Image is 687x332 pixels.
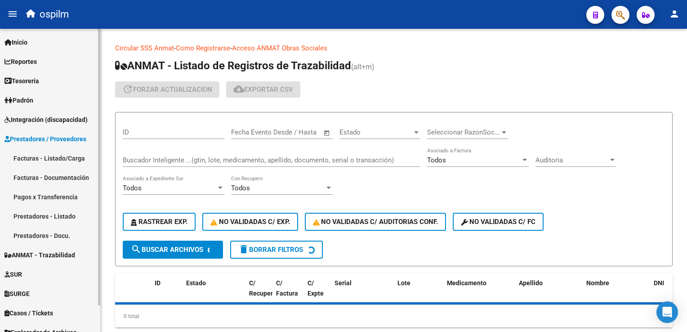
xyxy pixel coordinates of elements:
[123,213,196,231] button: Rastrear Exp.
[115,81,219,98] button: forzar actualizacion
[669,9,680,19] mat-icon: person
[151,274,183,313] datatable-header-cell: ID
[176,44,230,52] a: Como Registrarse
[305,213,446,231] button: No Validadas c/ Auditorias Conf.
[276,128,319,136] input: Fecha fin
[654,279,664,287] span: DNI
[186,279,206,287] span: Estado
[4,115,88,125] span: Integración (discapacidad)
[131,218,187,226] span: Rastrear Exp.
[427,128,500,136] span: Seleccionar RazonSocial
[394,274,443,313] datatable-header-cell: Lote
[238,244,249,255] mat-icon: delete
[339,128,412,136] span: Estado
[123,241,223,259] button: Buscar Archivos
[231,128,268,136] input: Fecha inicio
[122,85,212,94] span: forzar actualizacion
[183,274,245,313] datatable-header-cell: Estado
[232,44,327,52] a: Acceso ANMAT Obras Sociales
[427,156,446,164] span: Todos
[40,4,69,24] span: ospilm
[331,274,394,313] datatable-header-cell: Serial
[233,85,293,94] span: Exportar CSV
[122,84,133,94] mat-icon: update
[519,279,543,287] span: Apellido
[583,274,650,313] datatable-header-cell: Nombre
[586,279,609,287] span: Nombre
[313,218,438,226] span: No Validadas c/ Auditorias Conf.
[155,279,161,287] span: ID
[327,44,411,52] a: Documentacion trazabilidad
[308,279,324,297] span: C/ Expte
[447,279,486,287] span: Medicamento
[4,250,75,260] span: ANMAT - Trazabilidad
[210,218,290,226] span: No Validadas c/ Exp.
[115,305,673,328] div: 0 total
[4,308,53,318] span: Casos / Tickets
[453,213,544,231] button: No validadas c/ FC
[115,59,351,72] span: ANMAT - Listado de Registros de Trazabilidad
[233,84,244,94] mat-icon: cloud_download
[4,289,30,299] span: SURGE
[4,95,33,105] span: Padrón
[656,301,678,323] div: Open Intercom Messenger
[4,76,39,86] span: Tesorería
[131,246,203,254] span: Buscar Archivos
[304,274,331,313] datatable-header-cell: C/ Expte
[322,128,332,138] button: Open calendar
[535,156,608,164] span: Auditoria
[4,37,27,47] span: Inicio
[230,241,323,259] button: Borrar Filtros
[4,269,22,279] span: SUR
[515,274,583,313] datatable-header-cell: Apellido
[276,279,298,297] span: C/ Factura
[131,244,142,255] mat-icon: search
[231,184,250,192] span: Todos
[4,134,86,144] span: Prestadores / Proveedores
[202,213,298,231] button: No Validadas c/ Exp.
[335,279,352,287] span: Serial
[245,274,272,313] datatable-header-cell: C/ Recupero
[249,279,277,297] span: C/ Recupero
[272,274,304,313] datatable-header-cell: C/ Factura
[397,279,410,287] span: Lote
[443,274,515,313] datatable-header-cell: Medicamento
[238,246,303,254] span: Borrar Filtros
[351,63,375,71] span: (alt+m)
[226,81,300,98] button: Exportar CSV
[123,184,142,192] span: Todos
[115,44,174,52] a: Circular SSS Anmat
[7,9,18,19] mat-icon: menu
[115,43,673,53] p: - -
[4,57,37,67] span: Reportes
[461,218,535,226] span: No validadas c/ FC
